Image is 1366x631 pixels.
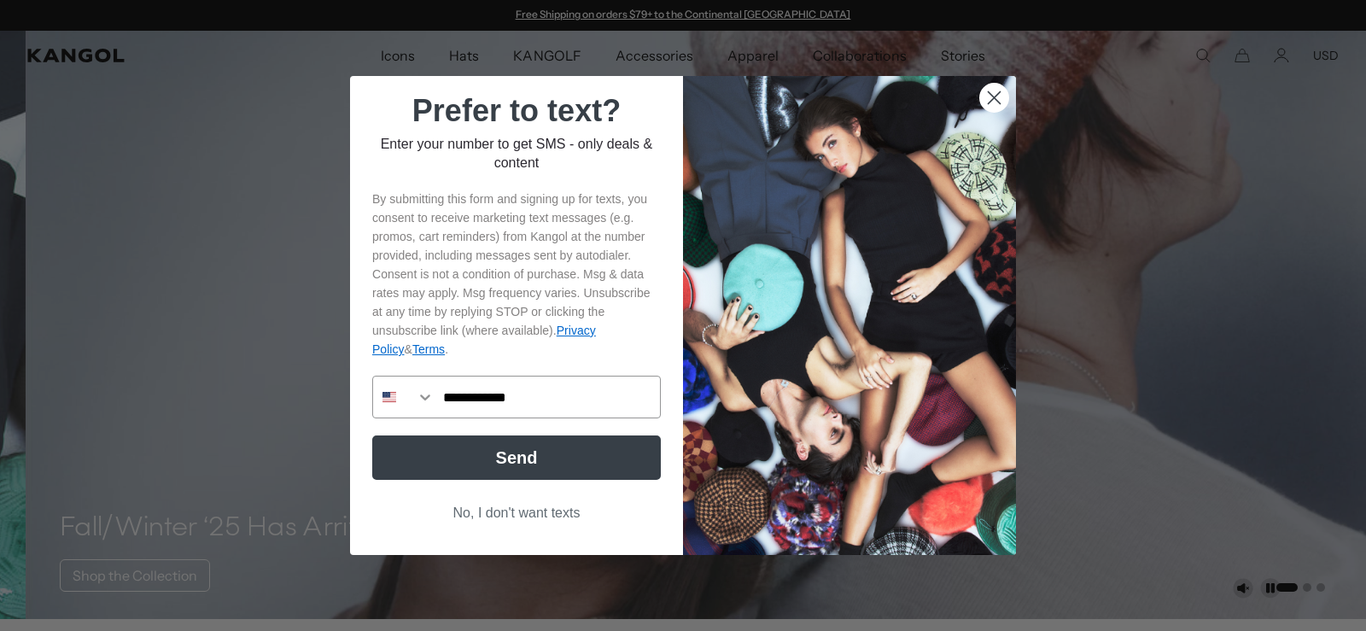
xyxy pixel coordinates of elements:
[382,390,396,404] img: United States
[372,497,661,529] button: No, I don't want texts
[381,137,653,170] span: Enter your number to get SMS - only deals & content
[412,93,621,128] span: Prefer to text?
[372,435,661,480] button: Send
[412,342,445,356] a: Terms
[683,76,1016,555] img: 32d93059-7686-46ce-88e0-f8be1b64b1a2.jpeg
[372,190,661,359] p: By submitting this form and signing up for texts, you consent to receive marketing text messages ...
[373,377,435,418] button: Search Countries
[979,83,1009,113] button: Close dialog
[435,377,660,418] input: Phone Number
